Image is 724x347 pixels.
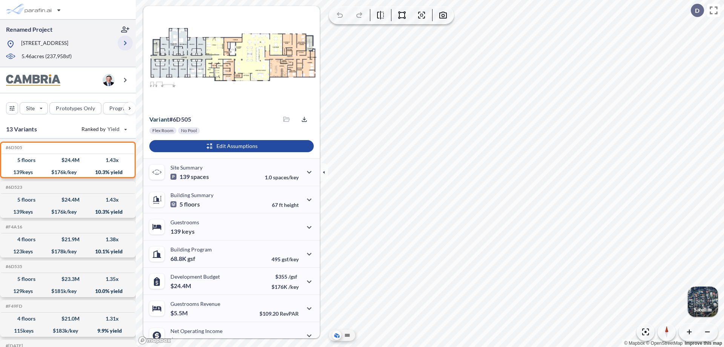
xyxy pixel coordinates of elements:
span: /gsf [288,273,297,280]
a: Improve this map [685,341,722,346]
p: 495 [271,256,299,262]
span: gsf/key [282,256,299,262]
span: keys [182,228,195,235]
p: $5.5M [170,309,189,317]
h5: Click to copy the code [4,224,22,230]
p: $355 [271,273,299,280]
button: Switcher ImageSatellite [688,287,718,317]
p: Net Operating Income [170,328,222,334]
a: Mapbox [624,341,645,346]
p: D [695,7,699,14]
p: 5.46 acres ( 237,958 sf) [21,52,72,61]
p: Prototypes Only [56,105,95,112]
p: Satellite [694,307,712,313]
p: 5 [170,200,200,208]
p: Renamed Project [6,25,52,34]
h5: Click to copy the code [4,145,22,150]
p: Program [109,105,130,112]
span: ft [279,202,283,208]
p: $24.4M [170,282,192,290]
button: Aerial View [332,331,341,340]
span: RevPAR [280,310,299,317]
span: height [284,202,299,208]
p: Development Budget [170,273,220,280]
p: No Pool [181,128,197,134]
button: Prototypes Only [49,102,101,114]
p: 68.8K [170,255,195,262]
p: $109.20 [259,310,299,317]
span: spaces [191,173,209,180]
span: spaces/key [273,174,299,180]
span: gsf [187,255,195,262]
button: Site Plan [343,331,352,340]
span: /key [288,284,299,290]
span: Yield [107,125,120,133]
p: 67 [272,202,299,208]
p: $176K [271,284,299,290]
span: Variant [149,116,169,123]
p: 139 [170,228,195,235]
img: Switcher Image [688,287,718,317]
p: Site Summary [170,164,202,171]
p: Building Summary [170,192,213,198]
button: Site [20,102,48,114]
button: Edit Assumptions [149,140,314,152]
a: Mapbox homepage [138,336,171,345]
p: $2.5M [170,336,189,344]
p: 1.0 [265,174,299,180]
h5: Click to copy the code [4,304,22,309]
span: margin [282,338,299,344]
p: 45.0% [267,338,299,344]
p: 13 Variants [6,125,37,134]
p: Site [26,105,35,112]
p: Edit Assumptions [216,142,258,150]
p: 139 [170,173,209,180]
button: Ranked by Yield [75,123,132,135]
p: Guestrooms [170,219,199,225]
button: Program [103,102,144,114]
p: # 6d505 [149,116,191,123]
span: floors [184,200,200,208]
p: Guestrooms Revenue [170,301,220,307]
p: [STREET_ADDRESS] [21,39,68,49]
h5: Click to copy the code [4,185,22,190]
a: OpenStreetMap [646,341,683,346]
img: BrandImage [6,74,60,86]
p: Flex Room [152,128,173,134]
p: Building Program [170,246,212,253]
img: user logo [103,74,115,86]
h5: Click to copy the code [4,264,22,269]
